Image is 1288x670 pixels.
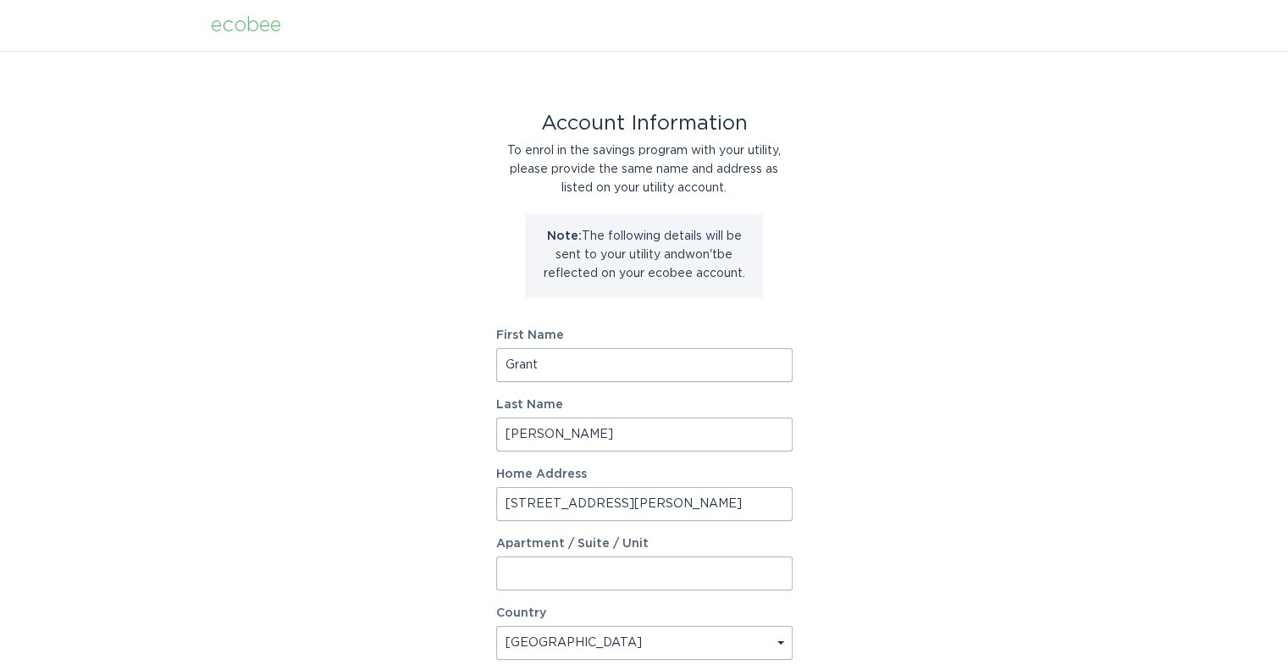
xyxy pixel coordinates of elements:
div: ecobee [211,16,281,35]
label: Country [496,607,546,619]
strong: Note: [547,230,582,242]
p: The following details will be sent to your utility and won't be reflected on your ecobee account. [539,227,750,283]
label: Home Address [496,468,793,480]
label: Apartment / Suite / Unit [496,538,793,550]
label: Last Name [496,399,793,411]
div: To enrol in the savings program with your utility, please provide the same name and address as li... [496,141,793,197]
label: First Name [496,329,793,341]
div: Account Information [496,114,793,133]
